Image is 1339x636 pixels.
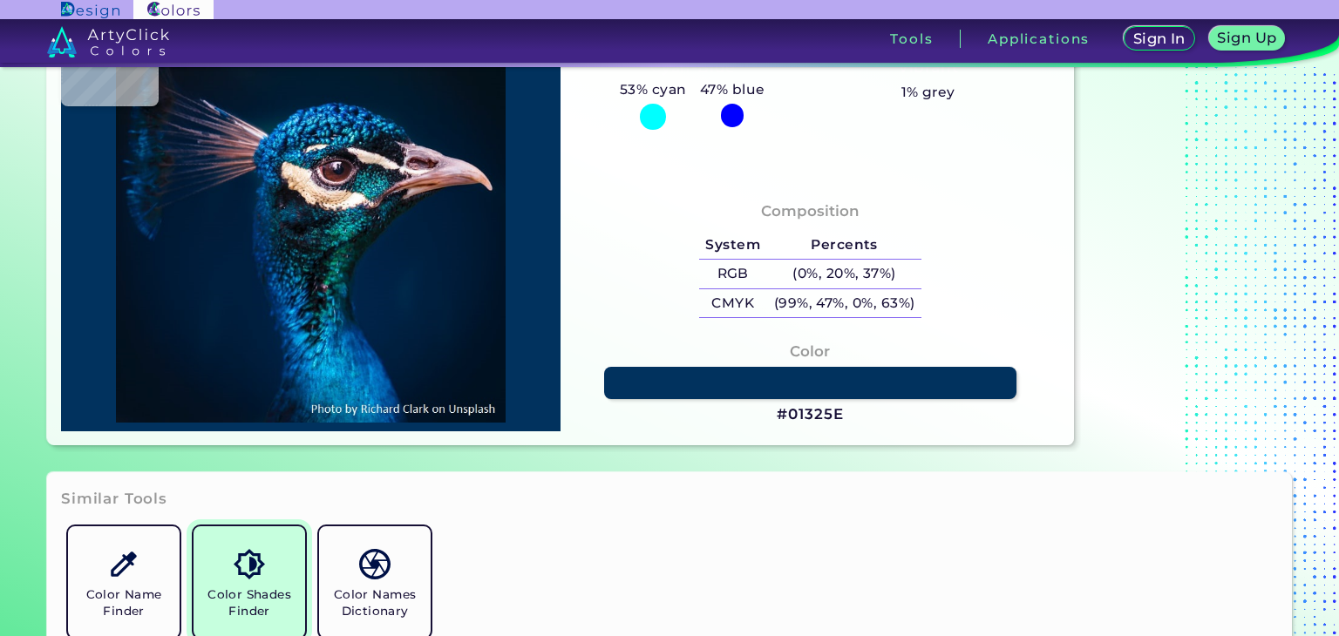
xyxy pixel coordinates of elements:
[901,81,955,104] h5: 1% grey
[201,586,298,619] h5: Color Shades Finder
[699,260,767,288] h5: RGB
[693,78,771,101] h5: 47% blue
[61,489,167,510] h3: Similar Tools
[790,339,830,364] h4: Color
[699,231,767,260] h5: System
[988,32,1090,45] h3: Applications
[761,199,860,224] h4: Composition
[1127,28,1191,50] a: Sign In
[1220,31,1274,44] h5: Sign Up
[767,260,921,288] h5: (0%, 20%, 37%)
[359,549,390,579] img: icon_color_names_dictionary.svg
[75,586,173,619] h5: Color Name Finder
[61,2,119,18] img: ArtyClick Design logo
[326,586,424,619] h5: Color Names Dictionary
[1136,32,1183,45] h5: Sign In
[699,289,767,318] h5: CMYK
[767,289,921,318] h5: (99%, 47%, 0%, 63%)
[767,231,921,260] h5: Percents
[890,32,933,45] h3: Tools
[70,17,552,423] img: img_pavlin.jpg
[234,549,264,579] img: icon_color_shades.svg
[108,549,139,579] img: icon_color_name_finder.svg
[47,26,170,58] img: logo_artyclick_colors_white.svg
[1213,28,1281,50] a: Sign Up
[777,404,843,425] h3: #01325E
[613,78,693,101] h5: 53% cyan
